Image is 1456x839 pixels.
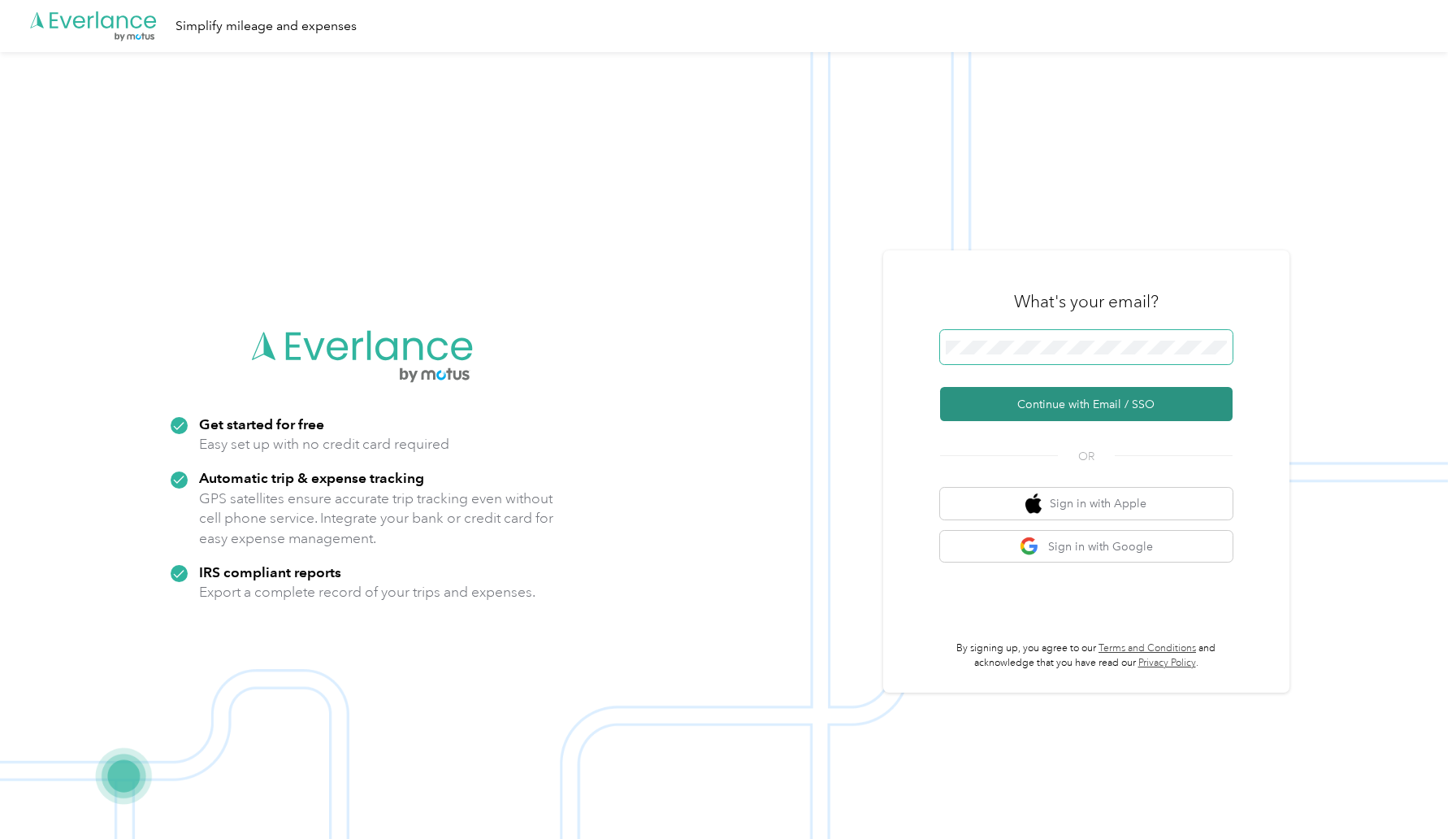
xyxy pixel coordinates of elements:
[1138,657,1196,669] a: Privacy Policy
[199,434,449,454] p: Easy set up with no credit card required
[199,415,324,433] strong: Get started for free
[940,387,1233,421] button: Continue with Email / SSO
[199,563,341,580] strong: IRS compliant reports
[199,582,535,602] p: Export a complete record of your trips and expenses.
[1058,448,1115,465] span: OR
[199,489,554,549] p: GPS satellites ensure accurate trip tracking even without cell phone service. Integrate your bank...
[940,488,1233,519] button: apple logoSign in with Apple
[175,16,357,37] div: Simplify mileage and expenses
[1014,290,1159,313] h3: What's your email?
[199,469,424,486] strong: Automatic trip & expense tracking
[1020,537,1040,557] img: google logo
[940,641,1233,670] p: By signing up, you agree to our and acknowledge that you have read our .
[1365,748,1456,839] iframe: Everlance-gr Chat Button Frame
[1025,493,1042,514] img: apple logo
[940,531,1233,563] button: google logoSign in with Google
[1098,642,1196,654] a: Terms and Conditions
